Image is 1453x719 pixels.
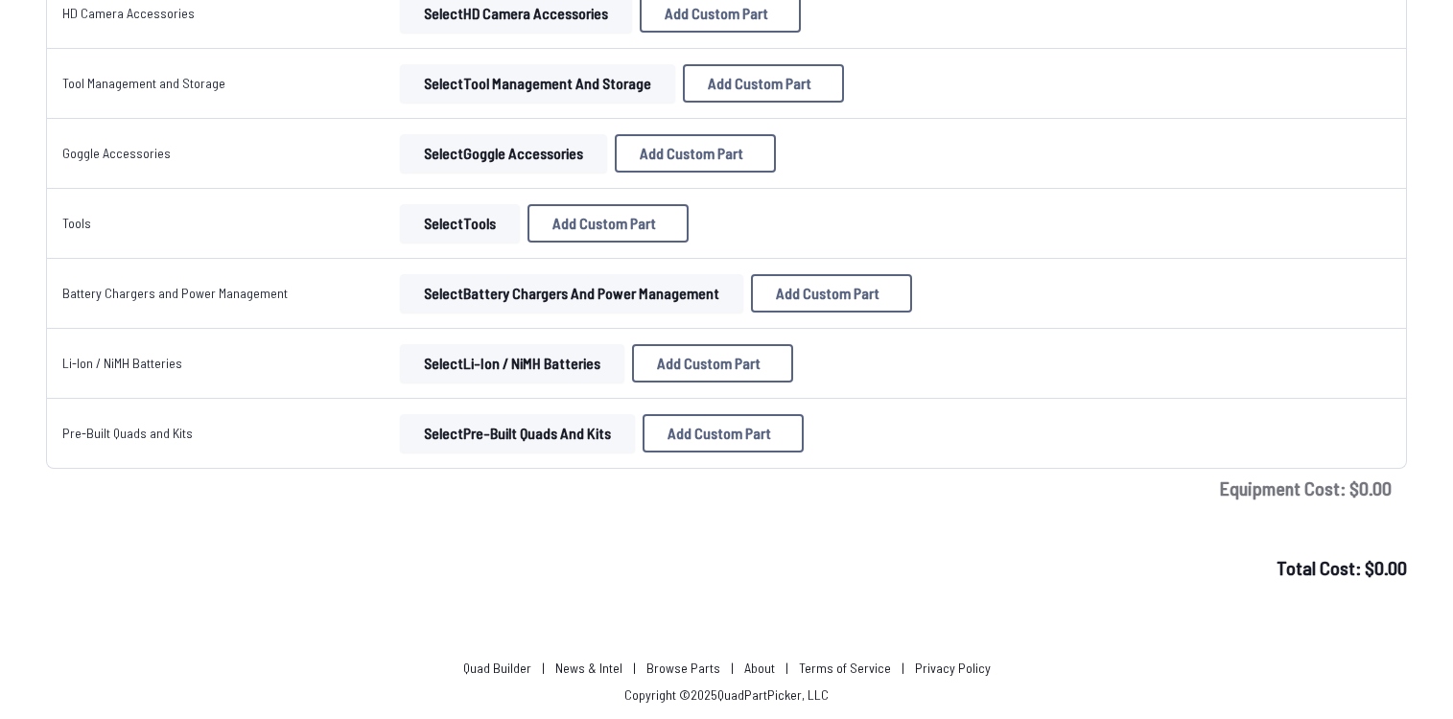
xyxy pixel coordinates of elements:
a: Battery Chargers and Power Management [62,285,288,301]
button: SelectLi-Ion / NiMH Batteries [400,344,624,383]
a: Quad Builder [463,660,531,676]
button: Add Custom Part [643,414,804,452]
a: SelectTool Management and Storage [396,64,679,103]
button: Add Custom Part [527,204,689,243]
a: SelectLi-Ion / NiMH Batteries [396,344,628,383]
a: SelectBattery Chargers and Power Management [396,274,747,313]
span: Add Custom Part [668,426,771,441]
a: HD Camera Accessories [62,5,195,21]
a: Li-Ion / NiMH Batteries [62,355,182,371]
button: Add Custom Part [683,64,844,103]
span: Add Custom Part [708,76,811,91]
button: Add Custom Part [751,274,912,313]
button: SelectTool Management and Storage [400,64,675,103]
button: SelectBattery Chargers and Power Management [400,274,743,313]
a: SelectGoggle Accessories [396,134,611,173]
span: Add Custom Part [552,216,656,231]
span: Add Custom Part [665,6,768,21]
button: Add Custom Part [615,134,776,173]
a: Terms of Service [799,660,891,676]
span: Add Custom Part [640,146,743,161]
a: Browse Parts [646,660,720,676]
p: Copyright © 2025 QuadPartPicker, LLC [624,685,829,705]
span: Add Custom Part [776,286,879,301]
span: Total Cost: $ 0.00 [1277,556,1407,579]
button: SelectTools [400,204,520,243]
button: SelectPre-Built Quads and Kits [400,414,635,452]
td: Equipment Cost: $ 0.00 [46,469,1407,507]
a: Goggle Accessories [62,145,171,161]
a: About [744,660,775,676]
a: SelectTools [396,204,524,243]
a: News & Intel [555,660,622,676]
a: Tools [62,215,91,231]
p: | | | | | [456,659,998,678]
a: Tool Management and Storage [62,75,225,91]
a: Privacy Policy [915,660,991,676]
button: SelectGoggle Accessories [400,134,607,173]
a: Pre-Built Quads and Kits [62,425,193,441]
span: Add Custom Part [657,356,761,371]
button: Add Custom Part [632,344,793,383]
a: SelectPre-Built Quads and Kits [396,414,639,452]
